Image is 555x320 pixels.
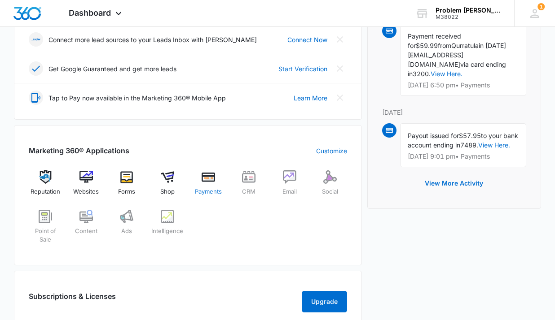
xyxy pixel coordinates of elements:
[438,42,451,49] span: from
[333,61,347,76] button: Close
[408,51,463,68] span: [EMAIL_ADDRESS][DOMAIN_NAME]
[302,291,347,312] button: Upgrade
[322,187,338,196] span: Social
[29,170,62,203] a: Reputation
[29,210,62,251] a: Point of Sale
[73,187,99,196] span: Websites
[459,132,481,139] span: $57.95
[287,35,327,44] a: Connect Now
[460,141,478,149] span: 7489.
[75,227,97,236] span: Content
[110,210,144,251] a: Ads
[242,187,255,196] span: CRM
[48,93,226,103] p: Tap to Pay now available in the Marketing 360® Mobile App
[151,170,185,203] a: Shop
[48,35,257,44] p: Connect more lead sources to your Leads Inbox with [PERSON_NAME]
[278,64,327,74] a: Start Verification
[69,8,111,17] span: Dashboard
[333,32,347,47] button: Close
[110,170,144,203] a: Forms
[416,42,438,49] span: $59.99
[408,132,459,139] span: Payout issued for
[160,187,175,196] span: Shop
[408,82,519,88] p: [DATE] 6:50 pm • Payments
[436,14,501,20] div: account id
[70,210,103,251] a: Content
[118,187,135,196] span: Forms
[537,3,545,10] div: notifications count
[70,170,103,203] a: Websites
[29,227,62,244] span: Point of Sale
[416,173,492,194] button: View More Activity
[282,187,297,196] span: Email
[408,32,461,49] span: Payment received for
[29,145,129,156] h2: Marketing 360® Applications
[232,170,266,203] a: CRM
[413,70,431,78] span: 3200.
[431,70,462,78] a: View Here.
[121,227,132,236] span: Ads
[31,187,60,196] span: Reputation
[316,146,347,156] a: Customize
[48,64,176,74] p: Get Google Guaranteed and get more leads
[313,170,347,203] a: Social
[408,153,519,160] p: [DATE] 9:01 pm • Payments
[151,210,185,251] a: Intelligence
[273,170,306,203] a: Email
[537,3,545,10] span: 1
[478,141,510,149] a: View Here.
[151,227,183,236] span: Intelligence
[191,170,225,203] a: Payments
[451,42,506,49] span: Qurratulain [DATE]
[294,93,327,103] a: Learn More
[195,187,222,196] span: Payments
[333,91,347,105] button: Close
[382,108,526,117] p: [DATE]
[29,291,116,309] h2: Subscriptions & Licenses
[436,7,501,14] div: account name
